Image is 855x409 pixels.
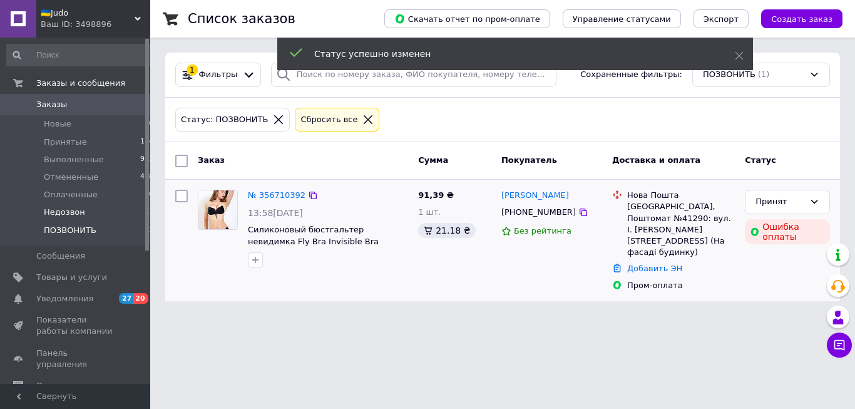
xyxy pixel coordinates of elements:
[36,272,107,283] span: Товары и услуги
[140,137,153,148] span: 134
[580,69,682,81] span: Сохраненные фильтры:
[198,190,238,230] a: Фото товару
[36,293,93,304] span: Уведомления
[745,219,830,244] div: Ошибка оплаты
[44,137,87,148] span: Принятые
[627,190,735,201] div: Нова Пошта
[418,155,448,165] span: Сумма
[755,195,804,209] div: Принят
[771,14,832,24] span: Создать заказ
[612,155,700,165] span: Доставка и оплата
[36,380,69,391] span: Отзывы
[149,207,153,218] span: 1
[827,333,852,358] button: Чат с покупателем
[36,99,67,110] span: Заказы
[36,348,116,370] span: Панель управления
[758,70,769,79] span: (1)
[178,113,270,127] div: Статус: ПОЗВОНИТЬ
[44,154,104,165] span: Выполненные
[41,8,135,19] span: 🇺🇦Judo
[36,251,85,262] span: Сообщения
[271,63,556,87] input: Поиск по номеру заказа, ФИО покупателя, номеру телефона, Email, номеру накладной
[133,293,148,304] span: 20
[694,9,749,28] button: Экспорт
[248,190,305,200] a: № 356710392
[44,118,71,130] span: Новые
[149,225,153,236] span: 1
[563,9,681,28] button: Управление статусами
[140,172,153,183] span: 498
[198,190,237,229] img: Фото товару
[384,9,550,28] button: Скачать отчет по пром-оплате
[44,225,96,236] span: ПОЗВОНИТЬ
[199,69,238,81] span: Фильтры
[418,190,454,200] span: 91,39 ₴
[298,113,360,127] div: Сбросить все
[394,13,540,24] span: Скачать отчет по пром-оплате
[703,69,755,81] span: ПОЗВОНИТЬ
[749,14,842,23] a: Создать заказ
[119,293,133,304] span: 27
[149,189,153,200] span: 0
[627,201,735,258] div: [GEOGRAPHIC_DATA], Поштомат №41290: вул. І. [PERSON_NAME][STREET_ADDRESS] (На фасаді будинку)
[140,154,153,165] span: 961
[704,14,739,24] span: Экспорт
[41,19,150,30] div: Ваш ID: 3498896
[149,118,153,130] span: 0
[761,9,842,28] button: Создать заказ
[187,65,198,76] div: 1
[499,204,578,220] div: [PHONE_NUMBER]
[44,172,98,183] span: Отмененные
[248,225,379,257] a: Силиконовый бюстгальтер невидимка Fly Bra Invisible Bra (черный) Размер S
[44,189,98,200] span: Оплаченные
[198,155,225,165] span: Заказ
[573,14,671,24] span: Управление статусами
[36,314,116,337] span: Показатели работы компании
[418,207,441,217] span: 1 шт.
[314,48,704,60] div: Статус успешно изменен
[501,155,557,165] span: Покупатель
[248,208,303,218] span: 13:58[DATE]
[188,11,295,26] h1: Список заказов
[514,226,571,236] span: Без рейтинга
[501,190,569,202] a: [PERSON_NAME]
[627,280,735,291] div: Пром-оплата
[627,264,682,273] a: Добавить ЭН
[44,207,85,218] span: Недозвон
[745,155,776,165] span: Статус
[418,223,475,238] div: 21.18 ₴
[6,44,155,66] input: Поиск
[36,78,125,89] span: Заказы и сообщения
